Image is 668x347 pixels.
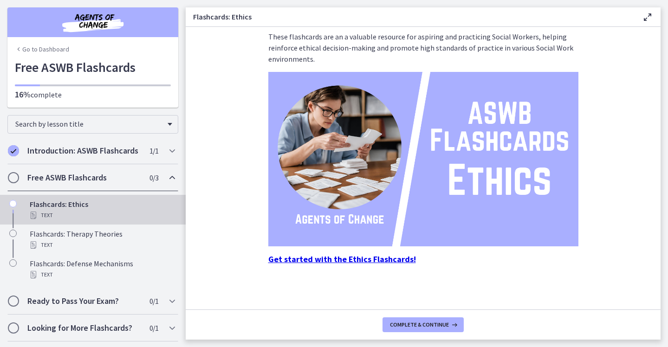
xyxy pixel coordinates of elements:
[268,72,578,246] img: ASWB_Flashcards_Ethics.png
[37,11,149,33] img: Agents of Change
[149,322,158,334] span: 0 / 1
[8,145,19,156] i: Completed
[149,145,158,156] span: 1 / 1
[30,210,175,221] div: Text
[390,321,449,328] span: Complete & continue
[268,255,416,264] a: Get started with the Ethics Flashcards!
[15,58,171,77] h1: Free ASWB Flashcards
[15,89,31,100] span: 16%
[268,31,578,64] p: These flashcards are an a valuable resource for aspiring and practicing Social Workers, helping r...
[27,296,141,307] h2: Ready to Pass Your Exam?
[383,317,464,332] button: Complete & continue
[193,11,627,22] h3: Flashcards: Ethics
[149,172,158,183] span: 0 / 3
[27,145,141,156] h2: Introduction: ASWB Flashcards
[7,115,178,134] div: Search by lesson title
[27,172,141,183] h2: Free ASWB Flashcards
[30,199,175,221] div: Flashcards: Ethics
[30,228,175,251] div: Flashcards: Therapy Theories
[15,45,69,54] a: Go to Dashboard
[149,296,158,307] span: 0 / 1
[30,269,175,280] div: Text
[268,254,416,264] strong: Get started with the Ethics Flashcards!
[30,239,175,251] div: Text
[27,322,141,334] h2: Looking for More Flashcards?
[30,258,175,280] div: Flashcards: Defense Mechanisms
[15,119,163,129] span: Search by lesson title
[15,89,171,100] p: complete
